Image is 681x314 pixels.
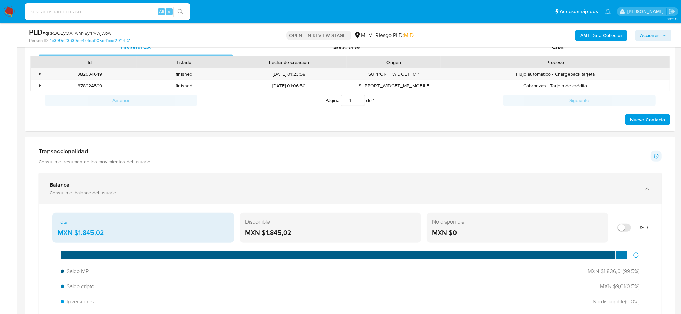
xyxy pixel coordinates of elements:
div: 382634649 [43,68,137,80]
div: Cobranzas - Tarjeta de crédito [441,80,670,91]
div: • [39,83,41,89]
span: Alt [159,8,164,15]
p: OPEN - IN REVIEW STAGE I [286,31,351,40]
button: Anterior [45,95,197,106]
p: dalia.goicochea@mercadolibre.com.mx [627,8,666,15]
span: Riesgo PLD: [375,32,414,39]
button: Acciones [635,30,671,41]
div: Proceso [446,59,665,66]
span: 3.163.0 [667,16,678,22]
button: Siguiente [503,95,656,106]
b: PLD [29,26,43,37]
span: 1 [373,97,375,104]
button: search-icon [173,7,187,17]
a: Salir [669,8,676,15]
div: [DATE] 01:06:50 [231,80,347,91]
span: Página de [326,95,375,106]
a: 4e399e23d39ee474da005cdfcba29114 [49,37,130,44]
div: Estado [142,59,226,66]
div: finished [137,80,231,91]
b: AML Data Collector [580,30,622,41]
div: [DATE] 01:23:58 [231,68,347,80]
div: SUPPORT_WIDGET_MP_MOBILE [347,80,441,91]
span: # qRRDGEyOXTwnN8yrPvWjWowI [43,30,112,36]
div: Fecha de creación [236,59,342,66]
b: Person ID [29,37,48,44]
div: Origen [351,59,436,66]
input: Buscar usuario o caso... [25,7,190,16]
div: Id [47,59,132,66]
a: Notificaciones [605,9,611,14]
div: MLM [354,32,373,39]
button: Nuevo Contacto [625,114,670,125]
div: • [39,71,41,77]
div: 378924599 [43,80,137,91]
div: SUPPORT_WIDGET_MP [347,68,441,80]
span: MID [404,31,414,39]
div: Flujo automatico - Chargeback tarjeta [441,68,670,80]
span: Acciones [640,30,660,41]
span: Nuevo Contacto [630,115,665,124]
span: Accesos rápidos [560,8,598,15]
div: finished [137,68,231,80]
button: AML Data Collector [575,30,627,41]
span: s [168,8,170,15]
